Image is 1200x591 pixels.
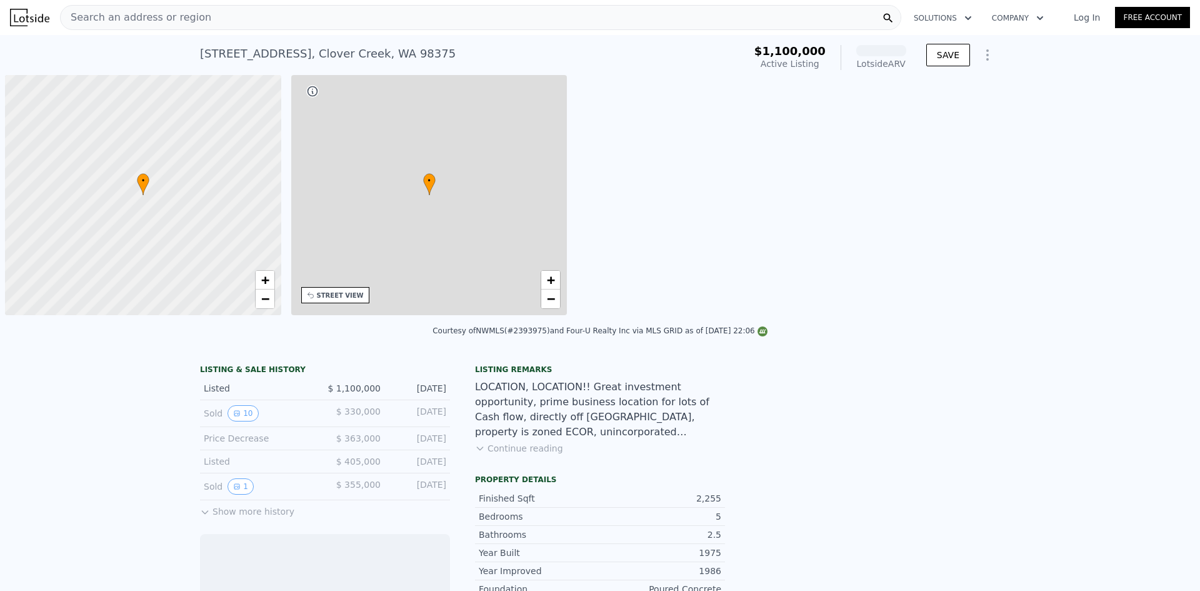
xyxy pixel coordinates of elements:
span: + [261,272,269,288]
span: $ 1,100,000 [327,383,381,393]
div: STREET VIEW [317,291,364,300]
div: LOCATION, LOCATION!! Great investment opportunity, prime business location for lots of Cash flow,... [475,380,725,440]
span: $ 405,000 [336,457,381,467]
a: Zoom out [256,290,274,308]
div: 1986 [600,565,721,577]
a: Zoom in [256,271,274,290]
span: $ 330,000 [336,407,381,417]
div: • [137,173,149,195]
span: Search an address or region [61,10,211,25]
a: Free Account [1115,7,1190,28]
div: Price Decrease [204,432,315,445]
span: $1,100,000 [754,44,826,58]
div: Year Improved [479,565,600,577]
div: [DATE] [391,432,446,445]
div: • [423,173,436,195]
button: SAVE [926,44,970,66]
span: $ 355,000 [336,480,381,490]
button: View historical data [227,478,254,495]
div: Sold [204,405,315,422]
img: Lotside [10,9,49,26]
button: Show more history [200,500,294,518]
div: 2,255 [600,492,721,505]
div: Bathrooms [479,528,600,541]
button: Continue reading [475,442,563,455]
span: + [547,272,555,288]
img: NWMLS Logo [757,326,767,336]
div: [DATE] [391,405,446,422]
div: [STREET_ADDRESS] , Clover Creek , WA 98375 [200,45,456,63]
span: $ 363,000 [336,433,381,443]
button: Show Options [975,43,1000,68]
button: Company [982,7,1054,29]
div: Listed [204,382,315,395]
span: • [423,175,436,186]
div: LISTING & SALE HISTORY [200,365,450,377]
div: Sold [204,478,315,495]
div: Finished Sqft [479,492,600,505]
span: • [137,175,149,186]
div: Courtesy of NWMLS (#2393975) and Four-U Realty Inc via MLS GRID as of [DATE] 22:06 [432,326,767,335]
div: Lotside ARV [856,58,906,70]
div: [DATE] [391,478,446,495]
span: Active Listing [761,59,819,69]
div: [DATE] [391,455,446,468]
a: Log In [1059,11,1115,24]
span: − [547,291,555,306]
div: Property details [475,475,725,485]
div: 2.5 [600,528,721,541]
button: Solutions [904,7,982,29]
span: − [261,291,269,306]
div: Listed [204,455,315,468]
a: Zoom out [541,290,560,308]
button: View historical data [227,405,258,422]
a: Zoom in [541,271,560,290]
div: 1975 [600,547,721,559]
div: [DATE] [391,382,446,395]
div: 5 [600,510,721,523]
div: Bedrooms [479,510,600,523]
div: Year Built [479,547,600,559]
div: Listing remarks [475,365,725,375]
